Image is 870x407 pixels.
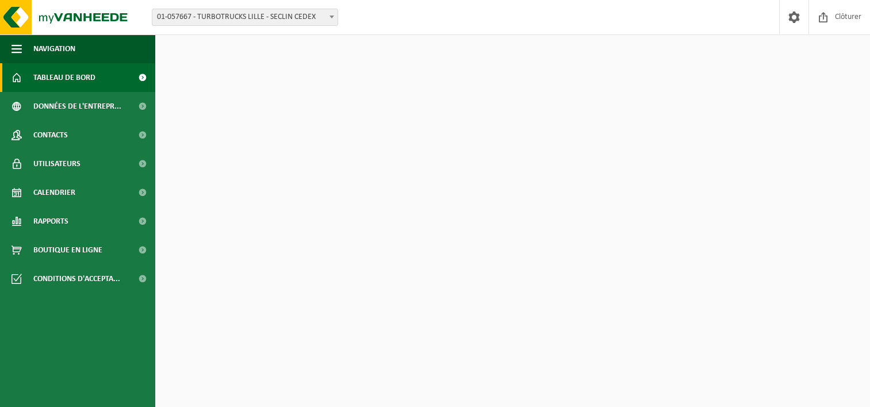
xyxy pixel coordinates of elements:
span: 01-057667 - TURBOTRUCKS LILLE - SECLIN CEDEX [152,9,338,26]
span: Calendrier [33,178,75,207]
span: Rapports [33,207,68,236]
span: Tableau de bord [33,63,95,92]
span: Boutique en ligne [33,236,102,264]
span: Utilisateurs [33,149,81,178]
span: Navigation [33,34,75,63]
span: Conditions d'accepta... [33,264,120,293]
span: Données de l'entrepr... [33,92,121,121]
span: 01-057667 - TURBOTRUCKS LILLE - SECLIN CEDEX [152,9,338,25]
span: Contacts [33,121,68,149]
